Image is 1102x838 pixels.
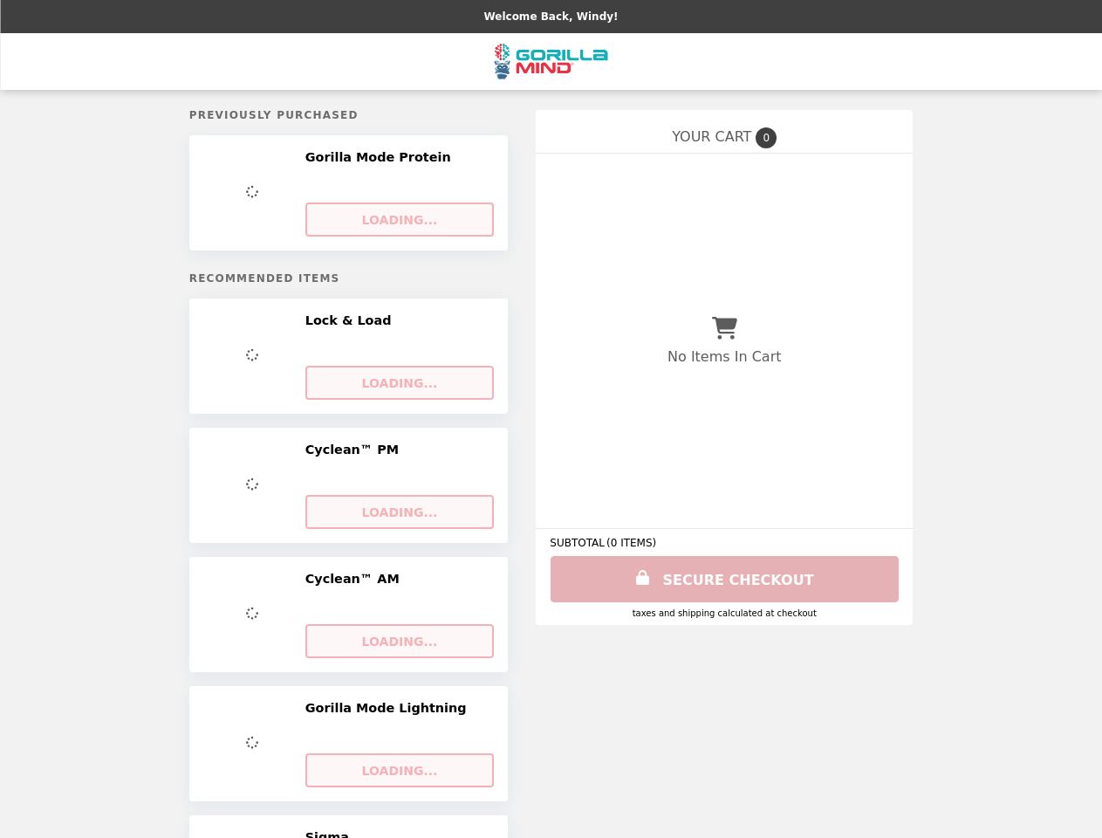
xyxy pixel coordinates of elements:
span: YOUR CART [672,128,751,145]
span: ( 0 ITEMS ) [606,537,656,549]
img: Brand Logo [495,44,608,79]
h5: Previously Purchased [189,109,509,121]
h2: Cyclean™ PM [305,442,406,457]
h2: Lock & Load [305,313,399,328]
span: 0 [756,127,777,148]
p: Welcome Back, Windy! [483,10,618,23]
h2: Gorilla Mode Protein [305,149,458,165]
div: Taxes and Shipping calculated at checkout [550,608,899,618]
span: SUBTOTAL [550,537,606,549]
p: No Items In Cart [667,348,781,365]
h2: Gorilla Mode Lightning [305,700,474,716]
h2: Cyclean™ AM [305,571,407,587]
h5: Recommended Items [189,272,509,285]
